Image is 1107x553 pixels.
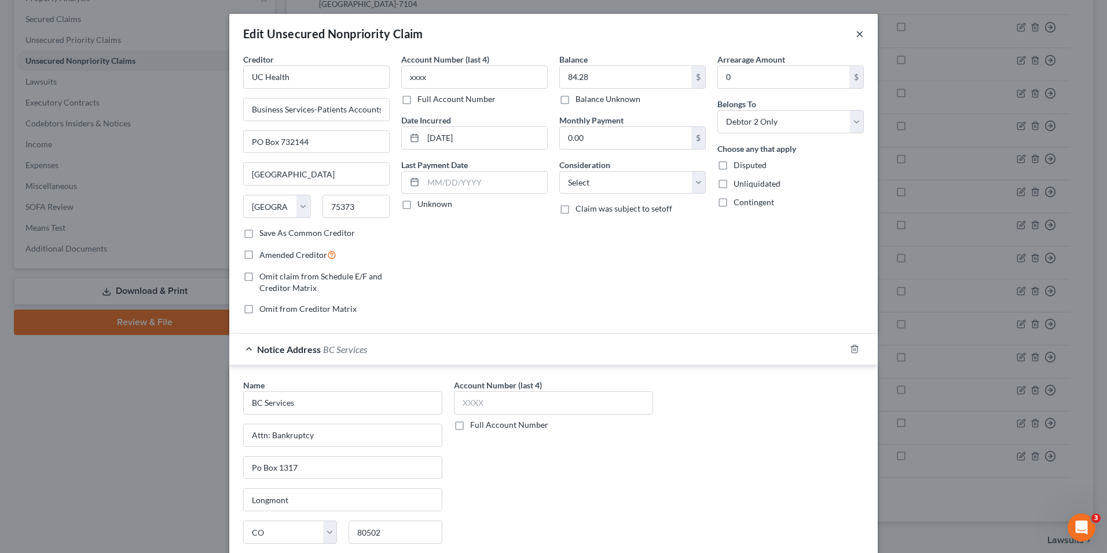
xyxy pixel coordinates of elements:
label: Consideration [559,159,610,171]
span: Claim was subject to setoff [576,203,672,213]
span: Name [243,380,265,390]
input: MM/DD/YYYY [423,127,547,149]
label: Arrearage Amount [717,53,785,66]
span: Omit claim from Schedule E/F and Creditor Matrix [259,271,382,293]
label: Account Number (last 4) [401,53,489,66]
input: 0.00 [718,66,849,88]
input: MM/DD/YYYY [423,172,547,194]
span: Disputed [734,160,767,170]
input: Enter city... [244,163,389,185]
input: Enter zip.. [349,521,442,544]
span: 3 [1091,514,1101,523]
input: Enter city... [244,489,442,511]
div: Edit Unsecured Nonpriority Claim [243,26,423,42]
span: Creditor [243,54,274,64]
label: Full Account Number [470,419,548,431]
span: Contingent [734,197,774,207]
label: Monthly Payment [559,114,624,126]
input: Search by name... [243,391,442,414]
span: Belongs To [717,99,756,109]
input: 0.00 [560,66,691,88]
input: Apt, Suite, etc... [244,131,389,153]
iframe: Intercom live chat [1068,514,1095,541]
div: $ [691,66,705,88]
label: Unknown [417,198,452,210]
input: Search creditor by name... [243,66,390,89]
span: Amended Creditor [259,250,327,260]
input: Enter address... [244,424,442,446]
input: XXXX [454,391,653,414]
div: $ [691,127,705,149]
input: XXXX [401,66,548,89]
span: Notice Address [257,344,321,355]
span: BC Services [323,344,367,355]
label: Last Payment Date [401,159,468,171]
label: Date Incurred [401,114,451,126]
label: Balance Unknown [576,93,640,105]
span: Omit from Creditor Matrix [259,304,357,314]
input: Apt, Suite, etc... [244,457,442,479]
div: $ [849,66,863,88]
label: Save As Common Creditor [259,227,355,239]
label: Account Number (last 4) [454,379,542,391]
button: × [856,27,864,41]
input: Enter zip... [322,195,390,218]
input: 0.00 [560,127,691,149]
span: Unliquidated [734,179,780,188]
label: Balance [559,53,588,66]
input: Enter address... [244,99,389,121]
label: Choose any that apply [717,143,796,155]
label: Full Account Number [417,93,496,105]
